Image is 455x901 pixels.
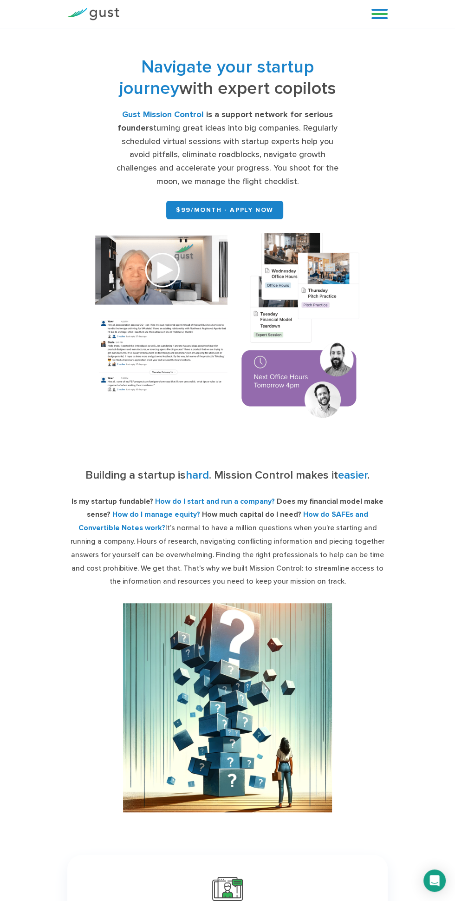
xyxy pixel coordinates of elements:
img: Gust Logo [67,8,119,20]
h1: with expert copilots [110,56,344,99]
strong: Is my startup fundable? [71,497,153,506]
a: $99/month - APPLY NOW [166,201,283,219]
strong: is a support network for serious founders [117,110,333,133]
span: Navigate your startup journey [119,56,314,99]
strong: How do I start and run a company? [155,497,275,506]
p: It’s normal to have a million questions when you’re starting and running a company. Hours of rese... [67,495,388,589]
h3: Building a startup is . Mission Control makes it . [67,468,388,488]
strong: How do I manage equity? [112,510,200,519]
strong: How much capital do I need? [202,510,301,519]
img: Startup founder feeling the pressure of a big stack of unknowns [123,603,332,812]
div: Open Intercom Messenger [423,869,446,892]
img: Composition of calendar events, a video call presentation, and chat rooms [81,222,374,431]
strong: Gust Mission Control [122,110,204,119]
span: easier [338,468,367,482]
div: turning great ideas into big companies. Regularly scheduled virtual sessions with startup experts... [110,108,344,189]
span: hard [186,468,209,482]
